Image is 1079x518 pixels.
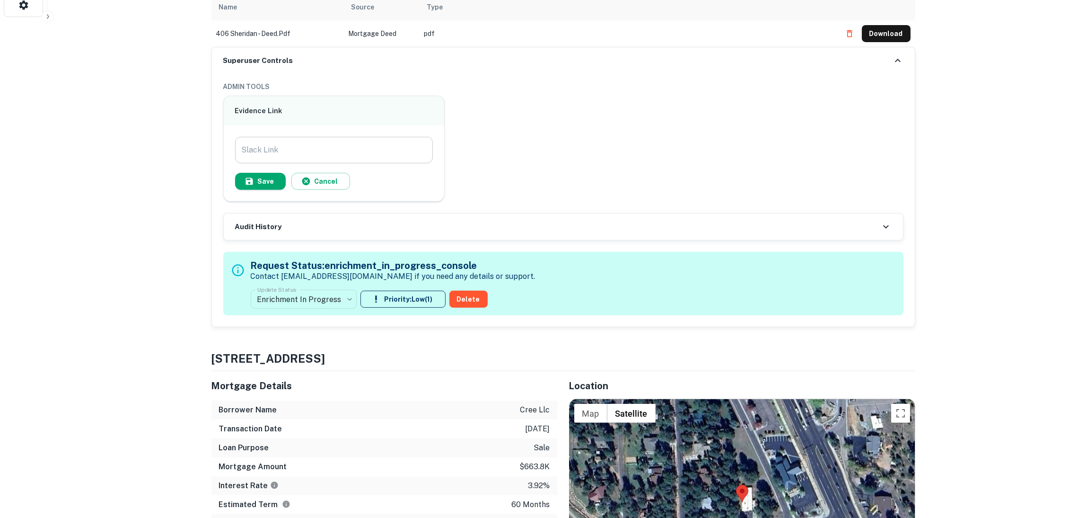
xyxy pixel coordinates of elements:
[219,442,269,454] h6: Loan Purpose
[360,291,446,308] button: Priority:Low(1)
[891,404,910,423] button: Toggle fullscreen view
[223,81,904,92] h6: ADMIN TOOLS
[257,286,297,294] label: Update Status
[211,379,558,393] h5: Mortgage Details
[270,481,279,490] svg: The interest rates displayed on the website are for informational purposes only and may be report...
[211,20,344,47] td: 406 sheridan - deed.pdf
[251,271,535,282] p: Contact [EMAIL_ADDRESS][DOMAIN_NAME] if you need any details or support.
[528,480,550,491] p: 3.92%
[607,404,656,423] button: Show satellite imagery
[512,499,550,510] p: 60 months
[569,379,915,393] h5: Location
[282,500,290,509] svg: Term is based on a standard schedule for this type of loan.
[235,222,282,232] h6: Audit History
[526,423,550,435] p: [DATE]
[841,26,858,41] button: Delete file
[219,1,237,13] div: Name
[574,404,607,423] button: Show street map
[219,404,277,416] h6: Borrower Name
[223,55,293,66] h6: Superuser Controls
[862,25,911,42] button: Download
[520,404,550,416] p: cree llc
[219,480,279,491] h6: Interest Rate
[211,350,915,367] h4: [STREET_ADDRESS]
[291,173,350,190] button: Cancel
[235,173,286,190] button: Save
[1032,442,1079,488] iframe: Chat Widget
[520,461,550,473] p: $663.8k
[449,291,488,308] button: Delete
[344,20,420,47] td: Mortgage Deed
[219,499,290,510] h6: Estimated Term
[251,286,357,313] div: Enrichment In Progress
[420,20,836,47] td: pdf
[219,423,282,435] h6: Transaction Date
[235,106,433,116] h6: Evidence Link
[427,1,443,13] div: Type
[219,461,287,473] h6: Mortgage Amount
[534,442,550,454] p: sale
[351,1,375,13] div: Source
[251,259,535,273] h5: Request Status: enrichment_in_progress_console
